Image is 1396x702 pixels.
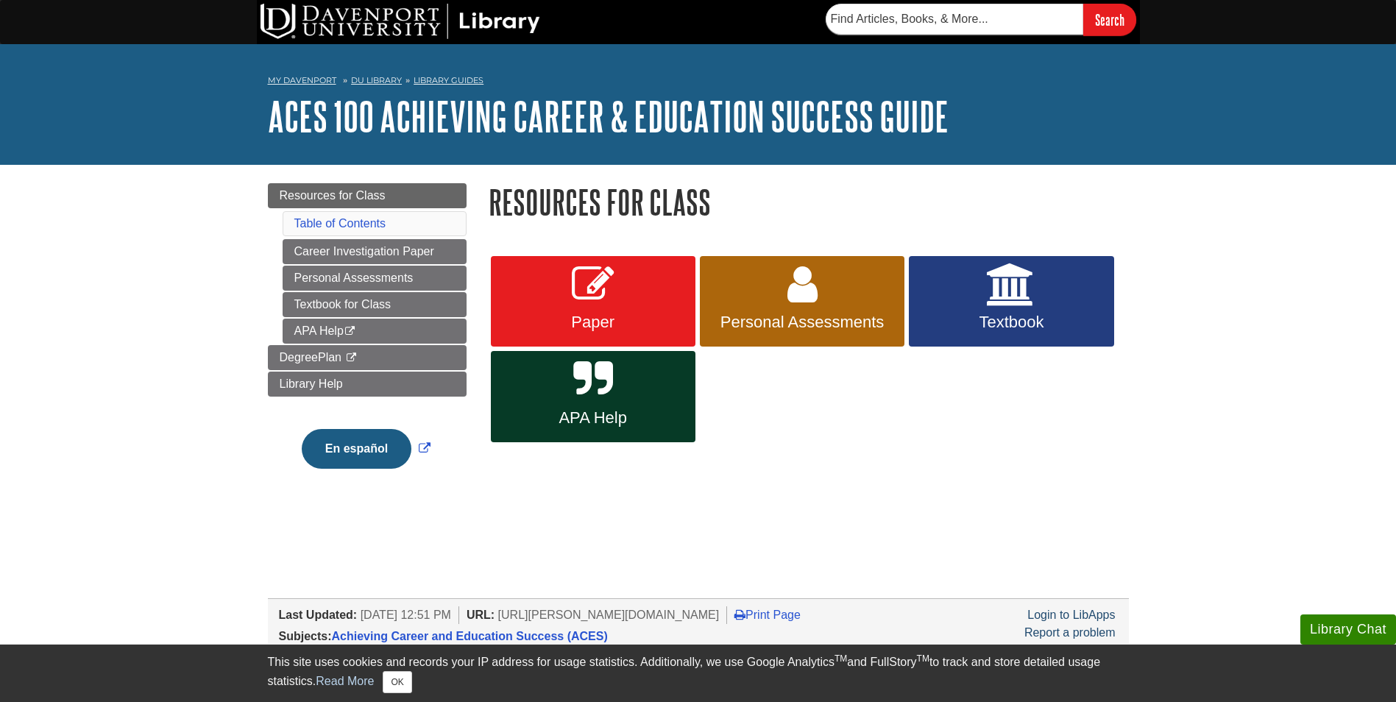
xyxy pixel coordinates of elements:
input: Search [1083,4,1136,35]
div: This site uses cookies and records your IP address for usage statistics. Additionally, we use Goo... [268,653,1129,693]
i: Print Page [734,609,745,620]
span: Library Help [280,377,343,390]
a: Table of Contents [294,217,386,230]
a: APA Help [491,351,695,442]
span: APA Help [502,408,684,428]
span: Textbook [920,313,1102,332]
a: ACES 100 Achieving Career & Education Success Guide [268,93,949,139]
i: This link opens in a new window [344,353,357,363]
a: Career Investigation Paper [283,239,467,264]
span: Personal Assessments [711,313,893,332]
a: Textbook for Class [283,292,467,317]
span: URL: [467,609,495,621]
sup: TM [917,653,929,664]
a: Library Guides [414,75,483,85]
a: Resources for Class [268,183,467,208]
span: Subjects: [279,630,332,642]
a: Textbook [909,256,1113,347]
img: DU Library [261,4,540,39]
a: Personal Assessments [283,266,467,291]
button: En español [302,429,411,469]
a: My Davenport [268,74,336,87]
button: Library Chat [1300,614,1396,645]
span: Last Updated: [279,609,358,621]
a: Library Help [268,372,467,397]
h1: Resources for Class [489,183,1129,221]
form: Searches DU Library's articles, books, and more [826,4,1136,35]
span: [DATE] 12:51 PM [361,609,451,621]
a: Report a problem [1024,626,1116,639]
a: APA Help [283,319,467,344]
a: Login to LibApps [1027,609,1115,621]
div: Guide Page Menu [268,183,467,494]
i: This link opens in a new window [344,327,356,336]
a: Achieving Career and Education Success (ACES) [332,630,608,642]
input: Find Articles, Books, & More... [826,4,1083,35]
a: Paper [491,256,695,347]
span: DegreePlan [280,351,342,364]
span: Resources for Class [280,189,386,202]
a: Read More [316,675,374,687]
nav: breadcrumb [268,71,1129,94]
a: DU Library [351,75,402,85]
a: Print Page [734,609,801,621]
a: Link opens in new window [298,442,434,455]
button: Close [383,671,411,693]
a: DegreePlan [268,345,467,370]
a: Personal Assessments [700,256,904,347]
span: [URL][PERSON_NAME][DOMAIN_NAME] [498,609,720,621]
span: Paper [502,313,684,332]
sup: TM [835,653,847,664]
